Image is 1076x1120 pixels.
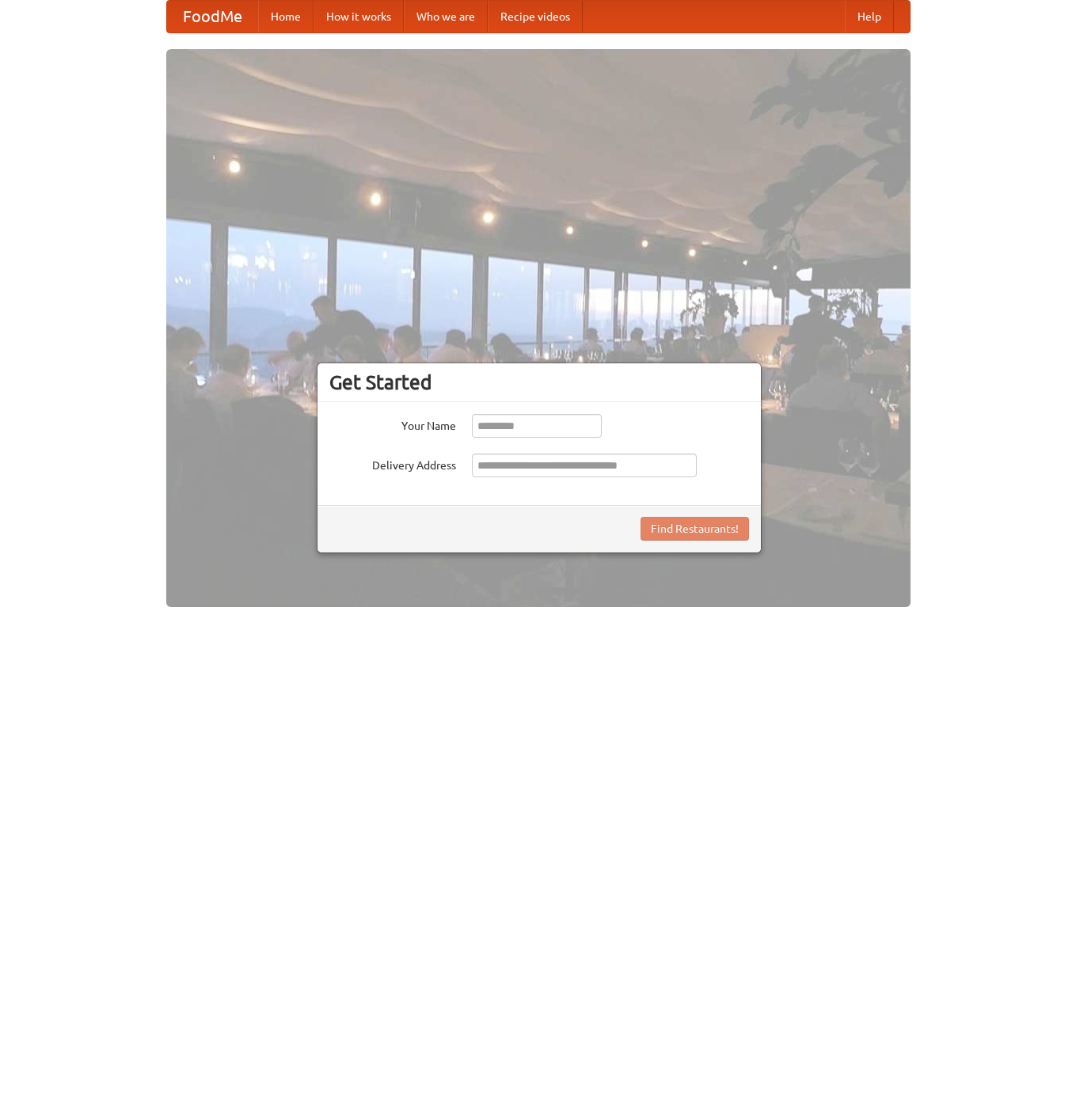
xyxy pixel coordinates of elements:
[329,370,749,394] h3: Get Started
[167,1,258,32] a: FoodMe
[258,1,314,32] a: Home
[329,454,456,473] label: Delivery Address
[314,1,404,32] a: How it works
[404,1,488,32] a: Who we are
[641,517,749,541] button: Find Restaurants!
[488,1,583,32] a: Recipe videos
[845,1,894,32] a: Help
[329,414,456,434] label: Your Name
